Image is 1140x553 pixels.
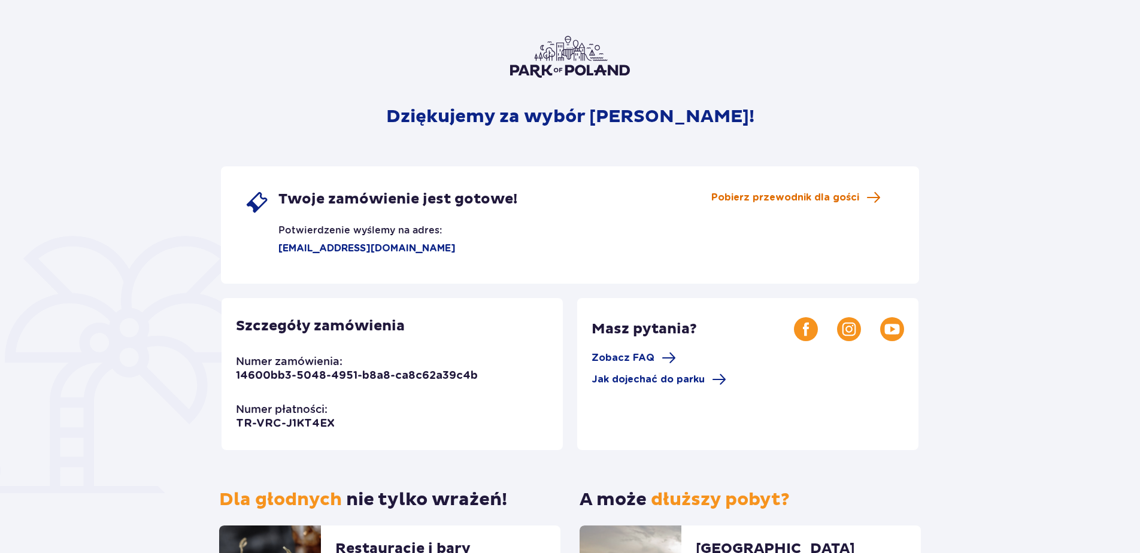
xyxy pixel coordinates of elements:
[711,191,859,204] span: Pobierz przewodnik dla gości
[236,354,342,369] p: Numer zamówienia:
[245,242,456,255] p: [EMAIL_ADDRESS][DOMAIN_NAME]
[711,190,881,205] a: Pobierz przewodnik dla gości
[880,317,904,341] img: Youtube
[219,488,342,511] span: Dla głodnych
[278,190,517,208] span: Twoje zamówienie jest gotowe!
[592,351,676,365] a: Zobacz FAQ
[386,105,754,128] p: Dziękujemy za wybór [PERSON_NAME]!
[245,190,269,214] img: single ticket icon
[580,488,790,511] p: A może
[245,214,442,237] p: Potwierdzenie wyślemy na adres:
[592,351,654,364] span: Zobacz FAQ
[837,317,861,341] img: Instagram
[219,488,507,511] p: nie tylko wrażeń!
[510,36,630,78] img: Park of Poland logo
[592,372,726,387] a: Jak dojechać do parku
[236,402,328,417] p: Numer płatności:
[651,488,790,511] span: dłuższy pobyt?
[794,317,818,341] img: Facebook
[236,317,405,335] p: Szczegóły zamówienia
[592,373,705,386] span: Jak dojechać do parku
[236,369,478,383] p: 14600bb3-5048-4951-b8a8-ca8c62a39c4b
[236,417,335,431] p: TR-VRC-J1KT4EX
[592,320,794,338] p: Masz pytania?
